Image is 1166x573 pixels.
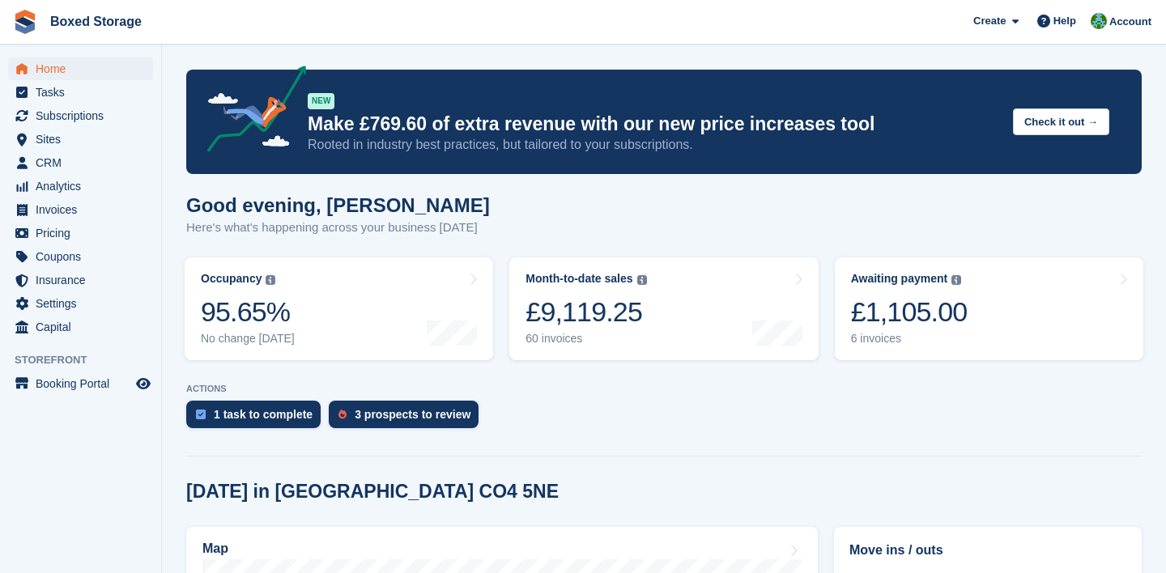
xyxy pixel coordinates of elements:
[951,275,961,285] img: icon-info-grey-7440780725fd019a000dd9b08b2336e03edf1995a4989e88bcd33f0948082b44.svg
[8,175,153,197] a: menu
[44,8,148,35] a: Boxed Storage
[36,316,133,338] span: Capital
[526,272,632,286] div: Month-to-date sales
[8,316,153,338] a: menu
[266,275,275,285] img: icon-info-grey-7440780725fd019a000dd9b08b2336e03edf1995a4989e88bcd33f0948082b44.svg
[8,292,153,315] a: menu
[8,104,153,127] a: menu
[835,257,1143,360] a: Awaiting payment £1,105.00 6 invoices
[36,198,133,221] span: Invoices
[851,332,968,346] div: 6 invoices
[1091,13,1107,29] img: Tobias Butler
[186,481,559,503] h2: [DATE] in [GEOGRAPHIC_DATA] CO4 5NE
[36,104,133,127] span: Subscriptions
[15,352,161,368] span: Storefront
[355,408,470,421] div: 3 prospects to review
[509,257,818,360] a: Month-to-date sales £9,119.25 60 invoices
[36,245,133,268] span: Coupons
[36,292,133,315] span: Settings
[851,272,948,286] div: Awaiting payment
[8,198,153,221] a: menu
[8,81,153,104] a: menu
[185,257,493,360] a: Occupancy 95.65% No change [DATE]
[36,269,133,291] span: Insurance
[526,295,646,329] div: £9,119.25
[186,219,490,237] p: Here's what's happening across your business [DATE]
[202,541,228,556] h2: Map
[8,245,153,268] a: menu
[849,541,1126,560] h2: Move ins / outs
[8,222,153,244] a: menu
[308,112,1000,136] p: Make £769.60 of extra revenue with our new price increases tool
[186,194,490,216] h1: Good evening, [PERSON_NAME]
[329,401,487,436] a: 3 prospects to review
[36,151,133,174] span: CRM
[36,372,133,395] span: Booking Portal
[1053,13,1076,29] span: Help
[194,66,307,158] img: price-adjustments-announcement-icon-8257ccfd72463d97f412b2fc003d46551f7dbcb40ab6d574587a9cd5c0d94...
[196,410,206,419] img: task-75834270c22a3079a89374b754ae025e5fb1db73e45f91037f5363f120a921f8.svg
[201,332,295,346] div: No change [DATE]
[214,408,313,421] div: 1 task to complete
[36,57,133,80] span: Home
[526,332,646,346] div: 60 invoices
[851,295,968,329] div: £1,105.00
[8,151,153,174] a: menu
[36,222,133,244] span: Pricing
[338,410,347,419] img: prospect-51fa495bee0391a8d652442698ab0144808aea92771e9ea1ae160a38d050c398.svg
[8,57,153,80] a: menu
[36,175,133,197] span: Analytics
[308,136,1000,154] p: Rooted in industry best practices, but tailored to your subscriptions.
[8,269,153,291] a: menu
[36,81,133,104] span: Tasks
[134,374,153,393] a: Preview store
[186,401,329,436] a: 1 task to complete
[13,10,37,34] img: stora-icon-8386f47178a22dfd0bd8f6a31ec36ba5ce8667c1dd55bd0f319d3a0aa187defe.svg
[1013,108,1109,135] button: Check it out →
[308,93,334,109] div: NEW
[8,372,153,395] a: menu
[201,295,295,329] div: 95.65%
[201,272,262,286] div: Occupancy
[637,275,647,285] img: icon-info-grey-7440780725fd019a000dd9b08b2336e03edf1995a4989e88bcd33f0948082b44.svg
[186,384,1142,394] p: ACTIONS
[36,128,133,151] span: Sites
[8,128,153,151] a: menu
[1109,14,1151,30] span: Account
[973,13,1006,29] span: Create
